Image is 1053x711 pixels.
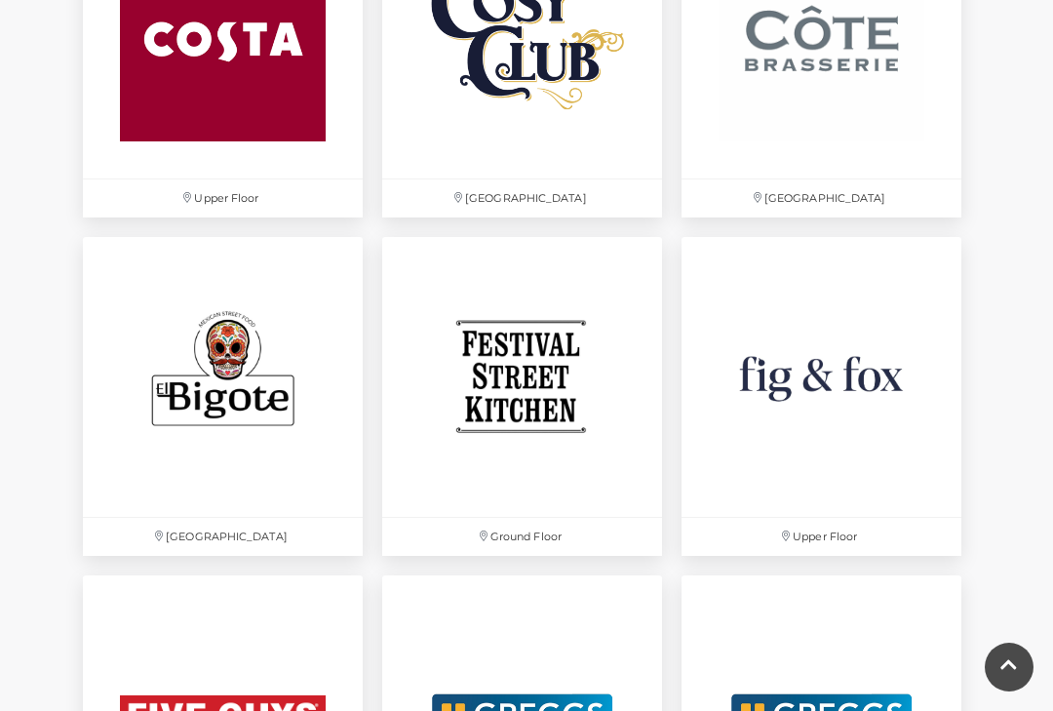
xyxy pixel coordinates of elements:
[83,179,363,217] p: Upper Floor
[682,518,961,556] p: Upper Floor
[682,179,961,217] p: [GEOGRAPHIC_DATA]
[372,227,672,566] a: Ground Floor
[672,227,971,566] a: Upper Floor
[382,518,662,556] p: Ground Floor
[73,227,372,566] a: [GEOGRAPHIC_DATA]
[382,179,662,217] p: [GEOGRAPHIC_DATA]
[83,518,363,556] p: [GEOGRAPHIC_DATA]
